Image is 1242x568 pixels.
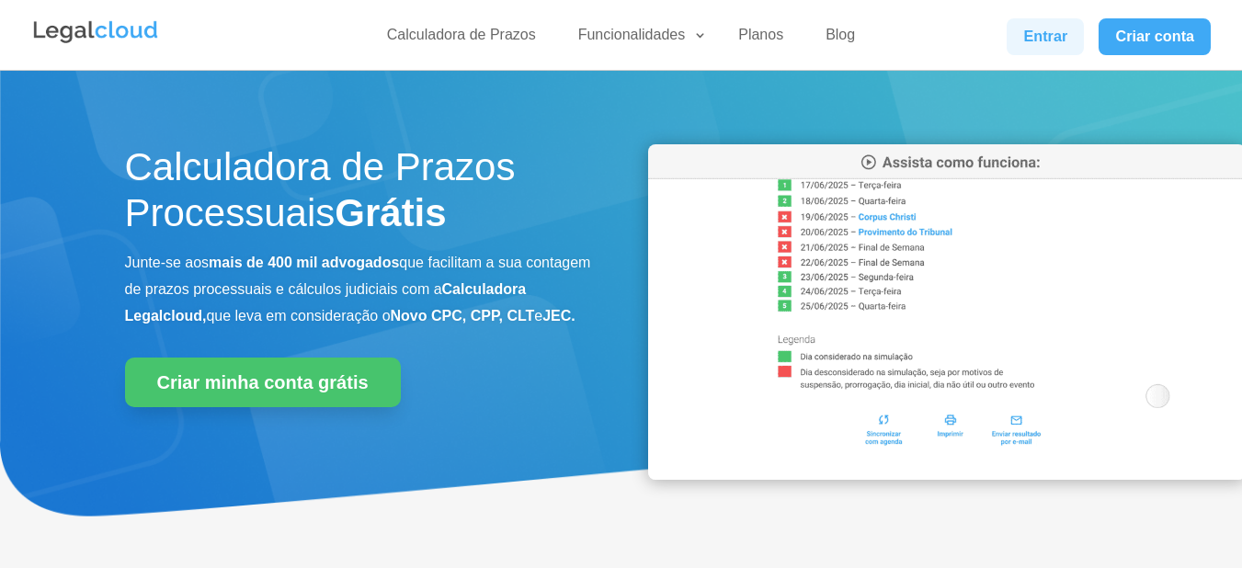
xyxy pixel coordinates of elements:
[542,308,575,324] b: JEC.
[1099,18,1211,55] a: Criar conta
[31,18,160,46] img: Legalcloud Logo
[391,308,535,324] b: Novo CPC, CPP, CLT
[125,250,594,329] p: Junte-se aos que facilitam a sua contagem de prazos processuais e cálculos judiciais com a que le...
[125,358,401,407] a: Criar minha conta grátis
[209,255,399,270] b: mais de 400 mil advogados
[125,144,594,246] h1: Calculadora de Prazos Processuais
[376,26,547,52] a: Calculadora de Prazos
[31,33,160,49] a: Logo da Legalcloud
[727,26,794,52] a: Planos
[335,191,446,234] strong: Grátis
[125,281,527,324] b: Calculadora Legalcloud,
[815,26,866,52] a: Blog
[1007,18,1084,55] a: Entrar
[567,26,708,52] a: Funcionalidades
